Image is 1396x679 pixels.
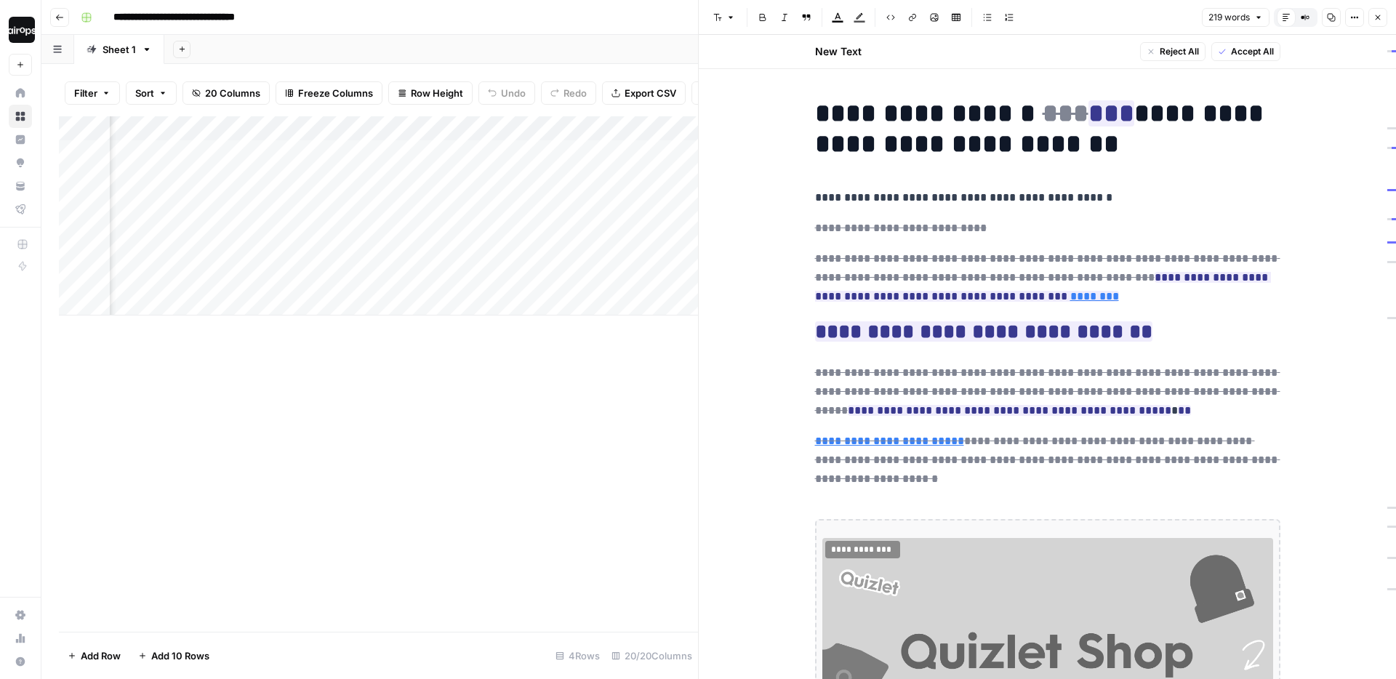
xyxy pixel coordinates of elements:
[298,86,373,100] span: Freeze Columns
[9,603,32,627] a: Settings
[1202,8,1269,27] button: 219 words
[550,644,606,667] div: 4 Rows
[9,650,32,673] button: Help + Support
[478,81,535,105] button: Undo
[65,81,120,105] button: Filter
[182,81,270,105] button: 20 Columns
[1140,42,1206,61] button: Reject All
[1208,11,1250,24] span: 219 words
[388,81,473,105] button: Row Height
[625,86,676,100] span: Export CSV
[151,648,209,663] span: Add 10 Rows
[9,12,32,48] button: Workspace: Dille-Sandbox
[276,81,382,105] button: Freeze Columns
[126,81,177,105] button: Sort
[1160,45,1199,58] span: Reject All
[81,648,121,663] span: Add Row
[9,151,32,174] a: Opportunities
[103,42,136,57] div: Sheet 1
[9,128,32,151] a: Insights
[541,81,596,105] button: Redo
[563,86,587,100] span: Redo
[9,198,32,221] a: Flightpath
[9,81,32,105] a: Home
[59,644,129,667] button: Add Row
[9,627,32,650] a: Usage
[9,174,32,198] a: Your Data
[1231,45,1274,58] span: Accept All
[129,644,218,667] button: Add 10 Rows
[815,44,862,59] h2: New Text
[135,86,154,100] span: Sort
[74,86,97,100] span: Filter
[74,35,164,64] a: Sheet 1
[9,105,32,128] a: Browse
[9,17,35,43] img: Dille-Sandbox Logo
[205,86,260,100] span: 20 Columns
[411,86,463,100] span: Row Height
[606,644,698,667] div: 20/20 Columns
[1211,42,1280,61] button: Accept All
[602,81,686,105] button: Export CSV
[501,86,526,100] span: Undo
